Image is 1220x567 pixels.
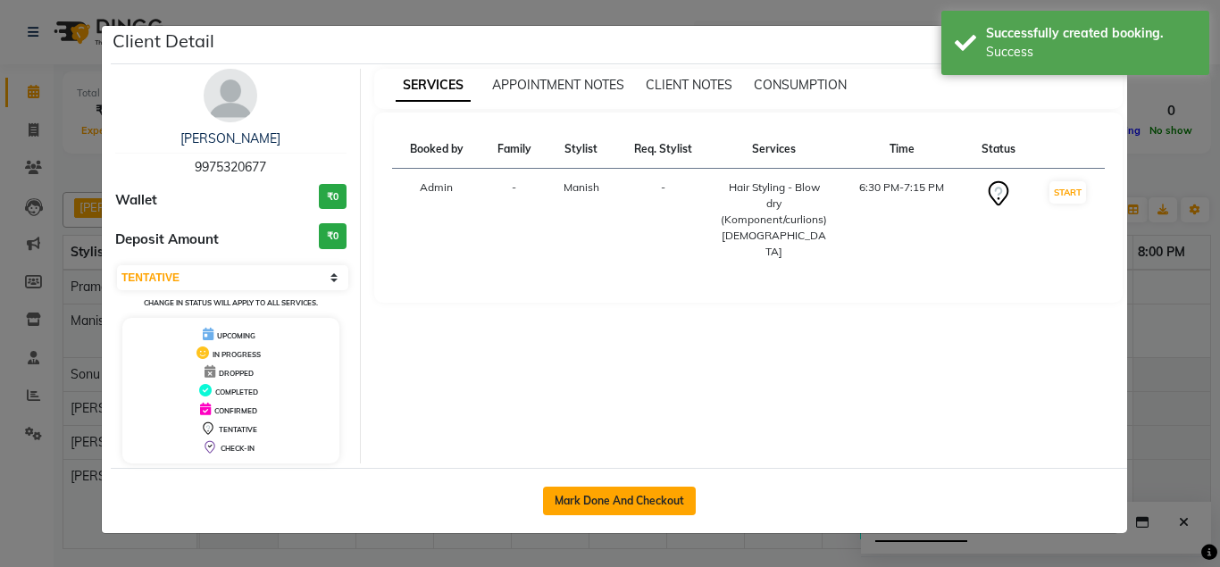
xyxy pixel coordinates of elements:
[221,444,255,453] span: CHECK-IN
[543,487,696,515] button: Mark Done And Checkout
[396,70,471,102] span: SERVICES
[564,180,599,194] span: Manish
[113,28,214,54] h5: Client Detail
[1049,181,1086,204] button: START
[204,69,257,122] img: avatar
[839,130,965,169] th: Time
[217,331,255,340] span: UPCOMING
[214,406,257,415] span: CONFIRMED
[213,350,261,359] span: IN PROGRESS
[721,179,827,260] div: Hair Styling - Blow dry (Komponent/curlions)[DEMOGRAPHIC_DATA]
[115,229,219,250] span: Deposit Amount
[481,169,547,271] td: -
[195,159,266,175] span: 9975320677
[215,388,258,396] span: COMPLETED
[319,223,347,249] h3: ₹0
[547,130,615,169] th: Stylist
[986,24,1196,43] div: Successfully created booking.
[219,369,254,378] span: DROPPED
[392,130,481,169] th: Booked by
[615,130,710,169] th: Req. Stylist
[615,169,710,271] td: -
[754,77,847,93] span: CONSUMPTION
[115,190,157,211] span: Wallet
[492,77,624,93] span: APPOINTMENT NOTES
[319,184,347,210] h3: ₹0
[646,77,732,93] span: CLIENT NOTES
[481,130,547,169] th: Family
[965,130,1032,169] th: Status
[392,169,481,271] td: Admin
[986,43,1196,62] div: Success
[219,425,257,434] span: TENTATIVE
[180,130,280,146] a: [PERSON_NAME]
[710,130,838,169] th: Services
[839,169,965,271] td: 6:30 PM-7:15 PM
[144,298,318,307] small: Change in status will apply to all services.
